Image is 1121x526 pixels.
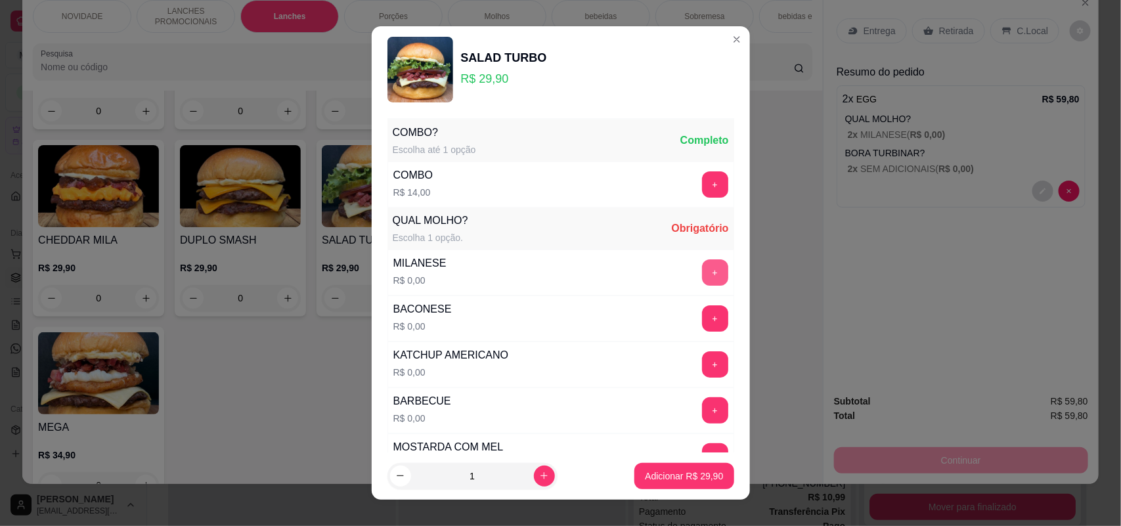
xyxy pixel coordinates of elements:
div: KATCHUP AMERICANO [393,347,508,363]
div: Escolha até 1 opção [393,143,476,156]
p: R$ 0,00 [393,320,452,333]
div: COMBO [393,167,433,183]
div: MOSTARDA COM MEL [393,439,504,455]
button: add [702,171,728,198]
p: R$ 0,00 [393,366,508,379]
button: decrease-product-quantity [390,466,411,487]
button: add [702,351,728,378]
div: Escolha 1 opção. [393,231,468,244]
button: Adicionar R$ 29,90 [634,463,734,489]
p: R$ 29,90 [461,70,547,88]
div: BARBECUE [393,393,451,409]
div: QUAL MOLHO? [393,213,468,229]
div: BACONESE [393,301,452,317]
p: R$ 0,00 [393,274,447,287]
button: add [702,443,728,470]
img: product-image [387,37,453,102]
div: Obrigatório [671,221,728,236]
div: SALAD TURBO [461,49,547,67]
div: MILANESE [393,255,447,271]
button: add [702,397,728,424]
p: R$ 0,00 [393,412,451,425]
p: Adicionar R$ 29,90 [645,470,723,483]
p: R$ 14,00 [393,186,433,199]
button: add [702,305,728,332]
button: add [702,259,728,286]
button: increase-product-quantity [534,466,555,487]
div: Completo [680,133,729,148]
div: COMBO? [393,125,476,141]
button: Close [726,29,747,50]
